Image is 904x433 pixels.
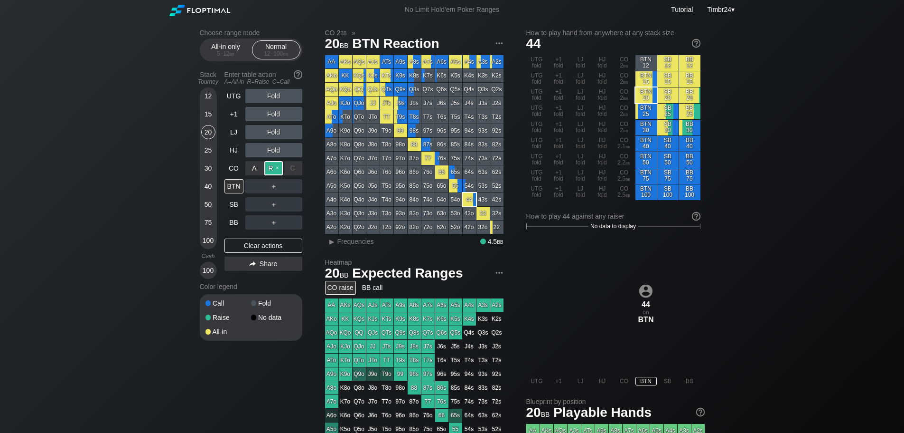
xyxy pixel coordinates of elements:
div: A6o [325,165,338,179]
div: J7s [421,96,435,110]
div: K9o [339,124,352,137]
div: J9s [394,96,407,110]
div: +1 fold [548,120,569,135]
div: QQ [353,83,366,96]
div: 63s [476,165,490,179]
div: A7o [325,152,338,165]
div: J4s [463,96,476,110]
div: All-in [205,328,251,335]
div: LJ fold [570,55,591,71]
div: BTN 25 [635,104,657,119]
span: bb [625,159,631,166]
div: LJ fold [570,136,591,152]
div: T7o [380,152,393,165]
div: SB 15 [657,71,679,87]
div: HJ [224,143,243,157]
div: 30 [201,161,215,175]
div: 93s [476,124,490,137]
img: ellipsis.fd386fe8.svg [494,268,504,278]
div: UTG fold [526,168,548,184]
div: 74o [421,193,435,206]
span: bb [623,78,628,85]
h2: Choose range mode [200,29,302,37]
div: 93o [394,207,407,220]
div: 85s [449,138,462,151]
div: AKs [339,55,352,68]
span: Timbr24 [707,6,731,13]
div: 77 [421,152,435,165]
div: 83s [476,138,490,151]
div: BTN 75 [635,168,657,184]
div: 95s [449,124,462,137]
div: T8o [380,138,393,151]
div: 76o [421,165,435,179]
div: 72s [490,152,503,165]
div: K2s [490,69,503,82]
div: +1 fold [548,184,569,200]
div: AJs [366,55,380,68]
div: CO 2.5 [614,168,635,184]
div: T7s [421,110,435,124]
div: UTG fold [526,120,548,135]
div: SB 40 [657,136,679,152]
div: T6o [380,165,393,179]
div: +1 fold [548,136,569,152]
div: BTN 15 [635,71,657,87]
div: Raise [245,161,302,175]
div: 82s [490,138,503,151]
div: BB 12 [679,55,700,71]
div: A3o [325,207,338,220]
a: Tutorial [671,6,693,13]
div: KK [339,69,352,82]
div: A6s [435,55,448,68]
div: LJ fold [570,71,591,87]
div: JTs [380,96,393,110]
div: UTG fold [526,152,548,168]
div: Fold [245,107,302,121]
div: 65s [449,165,462,179]
div: T6s [435,110,448,124]
div: K4o [339,193,352,206]
div: 50 [201,197,215,212]
div: ▾ [705,4,736,15]
span: 44 [526,36,541,51]
div: J7o [366,152,380,165]
div: K7s [421,69,435,82]
div: J6s [435,96,448,110]
div: 66 [435,165,448,179]
span: 20 [324,37,350,52]
div: KQo [339,83,352,96]
div: Q5o [353,179,366,192]
div: KTs [380,69,393,82]
div: 97s [421,124,435,137]
div: BTN 100 [635,184,657,200]
div: BTN 30 [635,120,657,135]
div: +1 fold [548,71,569,87]
div: T3o [380,207,393,220]
div: HJ fold [592,136,613,152]
div: CO 2.1 [614,136,635,152]
div: Raise [205,314,251,321]
div: +1 fold [548,168,569,184]
div: 63o [435,207,448,220]
div: HJ fold [592,120,613,135]
div: 86s [435,138,448,151]
div: LJ fold [570,184,591,200]
div: KQs [353,69,366,82]
div: Q2s [490,83,503,96]
div: J5o [366,179,380,192]
div: BB 15 [679,71,700,87]
div: +1 fold [548,87,569,103]
div: 73o [421,207,435,220]
div: HJ fold [592,168,613,184]
div: SB 75 [657,168,679,184]
div: BB 50 [679,152,700,168]
div: BB 20 [679,87,700,103]
div: 98s [408,124,421,137]
div: BTN 20 [635,87,657,103]
div: 12 – 100 [256,50,296,57]
div: BB 25 [679,104,700,119]
div: QTs [380,83,393,96]
div: 85o [408,179,421,192]
div: 65o [435,179,448,192]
